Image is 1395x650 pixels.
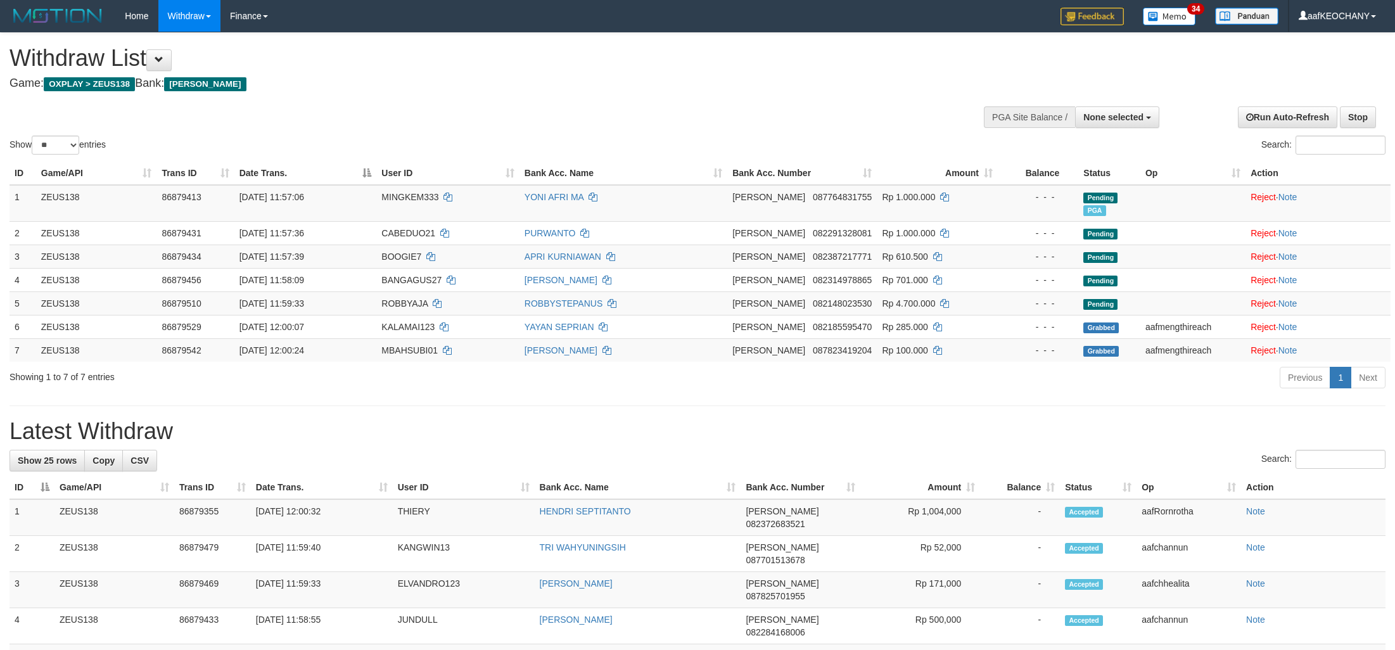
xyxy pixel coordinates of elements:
[860,536,980,572] td: Rp 52,000
[998,162,1078,185] th: Balance
[1065,507,1103,518] span: Accepted
[1245,221,1391,245] td: ·
[727,162,877,185] th: Bank Acc. Number: activate to sort column ascending
[1251,322,1276,332] a: Reject
[1238,106,1337,128] a: Run Auto-Refresh
[882,228,935,238] span: Rp 1.000.000
[239,252,304,262] span: [DATE] 11:57:39
[1246,615,1265,625] a: Note
[1137,499,1241,536] td: aafRornrotha
[540,578,613,589] a: [PERSON_NAME]
[860,476,980,499] th: Amount: activate to sort column ascending
[1278,298,1297,309] a: Note
[746,578,819,589] span: [PERSON_NAME]
[10,46,917,71] h1: Withdraw List
[1251,298,1276,309] a: Reject
[1351,367,1385,388] a: Next
[10,572,54,608] td: 3
[1296,450,1385,469] input: Search:
[156,162,234,185] th: Trans ID: activate to sort column ascending
[1003,344,1073,357] div: - - -
[813,345,872,355] span: Copy 087823419204 to clipboard
[239,192,304,202] span: [DATE] 11:57:06
[984,106,1075,128] div: PGA Site Balance /
[525,322,594,332] a: YAYAN SEPRIAN
[746,615,819,625] span: [PERSON_NAME]
[1137,476,1241,499] th: Op: activate to sort column ascending
[1330,367,1351,388] a: 1
[525,192,583,202] a: YONI AFRI MA
[32,136,79,155] select: Showentries
[877,162,998,185] th: Amount: activate to sort column ascending
[980,608,1060,644] td: -
[1003,321,1073,333] div: - - -
[1140,162,1245,185] th: Op: activate to sort column ascending
[381,252,421,262] span: BOOGIE7
[1241,476,1385,499] th: Action
[1140,338,1245,362] td: aafmengthireach
[1075,106,1159,128] button: None selected
[1280,367,1330,388] a: Previous
[122,450,157,471] a: CSV
[393,499,535,536] td: THIERY
[162,275,201,285] span: 86879456
[1251,192,1276,202] a: Reject
[1143,8,1196,25] img: Button%20Memo.svg
[519,162,727,185] th: Bank Acc. Name: activate to sort column ascending
[1251,345,1276,355] a: Reject
[36,315,157,338] td: ZEUS138
[162,322,201,332] span: 86879529
[1261,136,1385,155] label: Search:
[381,228,435,238] span: CABEDUO21
[1278,322,1297,332] a: Note
[1245,291,1391,315] td: ·
[882,345,927,355] span: Rp 100.000
[10,185,36,222] td: 1
[732,275,805,285] span: [PERSON_NAME]
[54,499,174,536] td: ZEUS138
[860,572,980,608] td: Rp 171,000
[1065,615,1103,626] span: Accepted
[732,192,805,202] span: [PERSON_NAME]
[1261,450,1385,469] label: Search:
[1278,228,1297,238] a: Note
[1137,536,1241,572] td: aafchannun
[980,476,1060,499] th: Balance: activate to sort column ascending
[1083,229,1118,239] span: Pending
[164,77,246,91] span: [PERSON_NAME]
[10,291,36,315] td: 5
[174,608,251,644] td: 86879433
[174,499,251,536] td: 86879355
[1003,227,1073,239] div: - - -
[540,615,613,625] a: [PERSON_NAME]
[1245,268,1391,291] td: ·
[162,298,201,309] span: 86879510
[860,608,980,644] td: Rp 500,000
[746,591,805,601] span: Copy 087825701955 to clipboard
[813,298,872,309] span: Copy 082148023530 to clipboard
[1245,245,1391,268] td: ·
[1278,345,1297,355] a: Note
[882,192,935,202] span: Rp 1.000.000
[813,228,872,238] span: Copy 082291328081 to clipboard
[84,450,123,471] a: Copy
[1083,252,1118,263] span: Pending
[732,345,805,355] span: [PERSON_NAME]
[10,162,36,185] th: ID
[525,275,597,285] a: [PERSON_NAME]
[980,499,1060,536] td: -
[732,252,805,262] span: [PERSON_NAME]
[1083,276,1118,286] span: Pending
[540,542,626,552] a: TRI WAHYUNINGSIH
[36,338,157,362] td: ZEUS138
[1140,315,1245,338] td: aafmengthireach
[162,252,201,262] span: 86879434
[1246,542,1265,552] a: Note
[174,476,251,499] th: Trans ID: activate to sort column ascending
[1083,346,1119,357] span: Grabbed
[882,322,927,332] span: Rp 285.000
[1251,252,1276,262] a: Reject
[10,338,36,362] td: 7
[1137,608,1241,644] td: aafchannun
[10,536,54,572] td: 2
